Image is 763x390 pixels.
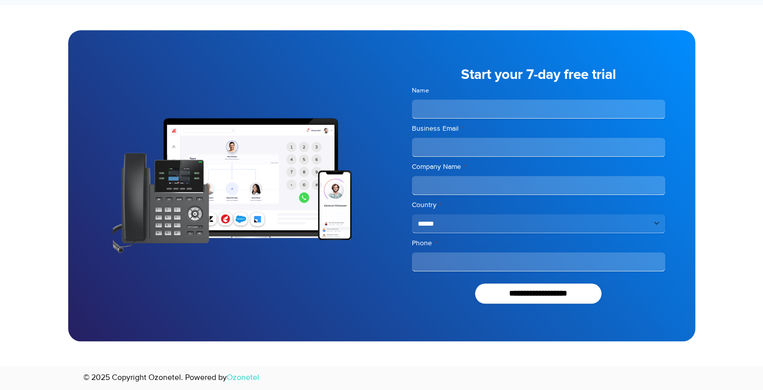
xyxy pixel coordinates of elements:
[412,124,665,134] label: Business Email
[227,371,259,383] a: Ozonetel
[412,86,665,95] label: Name
[412,238,665,248] label: Phone
[412,162,665,172] label: Company Name
[83,371,513,383] p: © 2025 Copyright Ozonetel. Powered by
[412,68,665,82] h5: Start your 7-day free trial
[412,200,665,210] label: Country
